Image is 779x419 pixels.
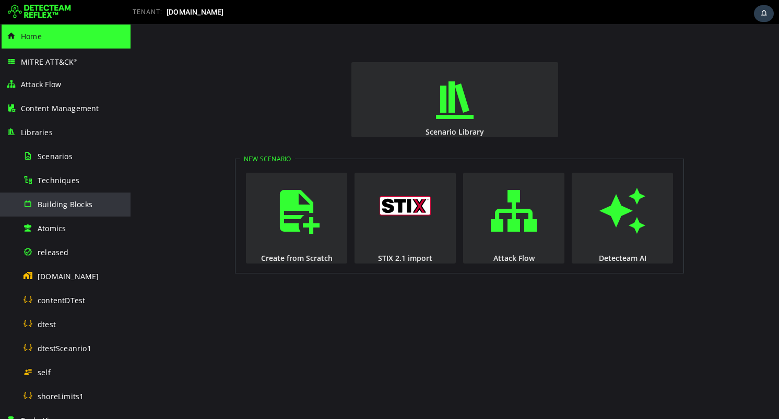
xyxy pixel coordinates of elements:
[38,223,66,233] span: Atomics
[114,229,218,239] div: Create from Scratch
[249,172,301,191] img: logo_stix.svg
[38,319,56,329] span: dtest
[21,103,99,113] span: Content Management
[109,130,164,139] legend: New Scenario
[133,8,162,16] span: TENANT:
[220,103,429,113] div: Scenario Library
[8,4,71,20] img: Detecteam logo
[38,175,79,185] span: Techniques
[38,343,91,353] span: dtestSceanrio1
[440,229,544,239] div: Detecteam AI
[224,149,325,240] button: STIX 2.1 import
[115,149,217,240] button: Create from Scratch
[441,149,542,240] button: Detecteam AI
[38,295,85,305] span: contentDTest
[333,149,434,240] button: Attack Flow
[21,57,77,67] span: MITRE ATT&CK
[21,31,42,41] span: Home
[74,58,77,63] sup: ®
[221,38,428,113] button: Scenario Library
[38,199,92,209] span: Building Blocks
[332,229,435,239] div: Attack Flow
[21,127,53,137] span: Libraries
[754,5,774,22] div: Task Notifications
[21,79,61,89] span: Attack Flow
[38,391,84,401] span: shoreLimits1
[38,151,73,161] span: Scenarios
[223,229,326,239] div: STIX 2.1 import
[38,367,51,377] span: self
[38,247,69,257] span: released
[167,8,224,16] span: [DOMAIN_NAME]
[38,271,99,281] span: [DOMAIN_NAME]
